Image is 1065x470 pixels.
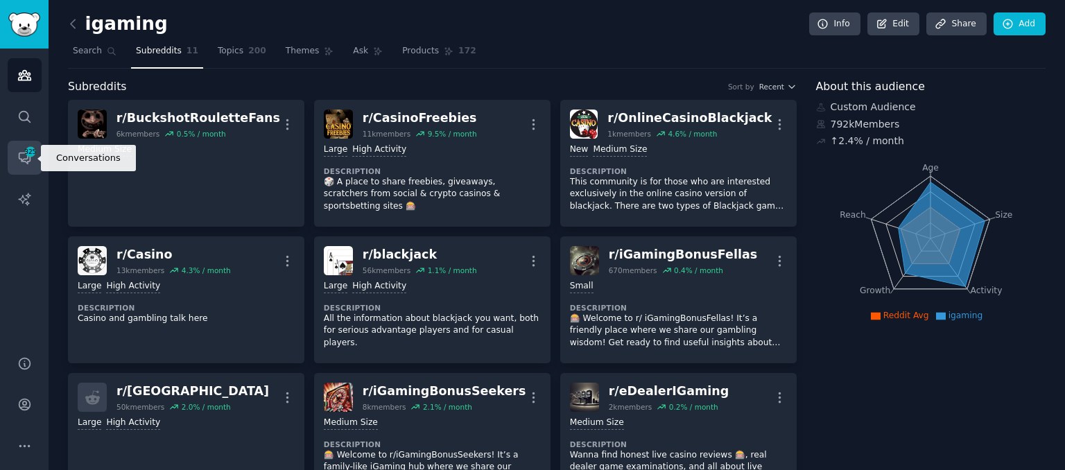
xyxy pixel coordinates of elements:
div: 8k members [363,402,406,412]
div: 0.5 % / month [177,129,226,139]
tspan: Size [995,209,1012,219]
div: 2.0 % / month [182,402,231,412]
div: High Activity [352,143,406,157]
a: Casinor/Casino13kmembers4.3% / monthLargeHigh ActivityDescriptionCasino and gambling talk here [68,236,304,363]
div: Sort by [728,82,754,92]
a: OnlineCasinoBlackjackr/OnlineCasinoBlackjack1kmembers4.6% / monthNewMedium SizeDescriptionThis co... [560,100,797,227]
div: 1k members [607,129,651,139]
img: CasinoFreebies [324,110,353,139]
dt: Description [324,303,541,313]
span: Reddit Avg [883,311,929,320]
div: Large [78,417,101,430]
div: ↑ 2.4 % / month [831,134,904,148]
dt: Description [570,439,787,449]
div: 9.5 % / month [428,129,477,139]
p: All the information about blackjack you want, both for serious advantage players and for casual p... [324,313,541,349]
div: Large [324,280,347,293]
tspan: Reach [840,209,866,219]
div: 4.6 % / month [668,129,717,139]
span: 11 [187,45,198,58]
div: r/ blackjack [363,246,477,263]
div: 0.2 % / month [669,402,718,412]
img: iGamingBonusSeekers [324,383,353,412]
div: 0.4 % / month [674,266,723,275]
a: Info [809,12,860,36]
a: Topics200 [213,40,271,69]
a: 325 [8,141,42,175]
a: BuckshotRouletteFansr/BuckshotRouletteFans6kmembers0.5% / monthMedium Size [68,100,304,227]
div: r/ Casino [116,246,231,263]
div: 1.1 % / month [428,266,477,275]
span: igaming [949,311,983,320]
img: blackjack [324,246,353,275]
span: Subreddits [68,78,127,96]
div: r/ iGamingBonusFellas [609,246,757,263]
span: Ask [353,45,368,58]
div: r/ eDealerIGaming [609,383,729,400]
div: Medium Size [593,143,647,157]
span: 325 [24,147,37,157]
div: Large [78,280,101,293]
dt: Description [324,166,541,176]
span: Topics [218,45,243,58]
tspan: Activity [970,286,1002,295]
span: 200 [248,45,266,58]
div: Large [324,143,347,157]
img: eDealerIGaming [570,383,599,412]
dt: Description [78,303,295,313]
img: Casino [78,246,107,275]
div: High Activity [106,417,160,430]
img: OnlineCasinoBlackjack [570,110,598,139]
div: r/ iGamingBonusSeekers [363,383,526,400]
div: Small [570,280,594,293]
p: This community is for those who are interested exclusively in the online casino version of blackj... [570,176,787,213]
button: Recent [759,82,797,92]
div: New [570,143,589,157]
a: Subreddits11 [131,40,203,69]
div: 50k members [116,402,164,412]
span: Search [73,45,102,58]
span: Themes [286,45,320,58]
tspan: Age [922,163,939,173]
div: r/ [GEOGRAPHIC_DATA] [116,383,269,400]
a: Share [926,12,986,36]
div: Medium Size [324,417,378,430]
div: 13k members [116,266,164,275]
div: r/ BuckshotRouletteFans [116,110,280,127]
div: 2.1 % / month [423,402,472,412]
dt: Description [570,166,787,176]
span: Recent [759,82,784,92]
div: Medium Size [78,143,132,157]
p: 🎲 A place to share freebies, giveaways, scratchers from social & crypto casinos & sportsbetting s... [324,176,541,213]
a: Search [68,40,121,69]
a: Add [994,12,1046,36]
div: High Activity [352,280,406,293]
p: 🎰 Welcome to r/ iGamingBonusFellas! It’s a friendly place where we share our gambling wisdom! Get... [570,313,787,349]
h2: igaming [68,13,168,35]
div: 6k members [116,129,160,139]
a: blackjackr/blackjack56kmembers1.1% / monthLargeHigh ActivityDescriptionAll the information about ... [314,236,551,363]
div: r/ CasinoFreebies [363,110,477,127]
div: 11k members [363,129,410,139]
div: 2k members [609,402,652,412]
a: Products172 [397,40,480,69]
span: 172 [458,45,476,58]
span: About this audience [816,78,925,96]
a: CasinoFreebiesr/CasinoFreebies11kmembers9.5% / monthLargeHigh ActivityDescription🎲 A place to sha... [314,100,551,227]
p: Casino and gambling talk here [78,313,295,325]
div: 56k members [363,266,410,275]
tspan: Growth [860,286,890,295]
dt: Description [570,303,787,313]
img: iGamingBonusFellas [570,246,599,275]
a: Ask [348,40,388,69]
dt: Description [324,439,541,449]
div: 670 members [609,266,657,275]
div: Medium Size [570,417,624,430]
img: GummySearch logo [8,12,40,37]
a: Edit [867,12,919,36]
div: High Activity [106,280,160,293]
div: 4.3 % / month [182,266,231,275]
div: r/ OnlineCasinoBlackjack [607,110,772,127]
div: Custom Audience [816,100,1046,114]
img: BuckshotRouletteFans [78,110,107,139]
